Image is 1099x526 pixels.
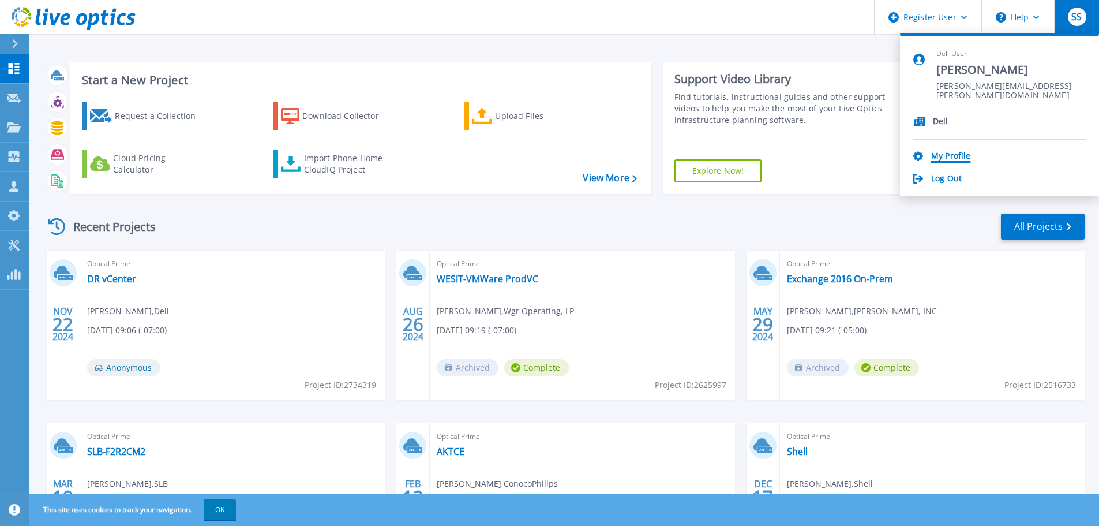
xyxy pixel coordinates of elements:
[1071,12,1082,21] span: SS
[305,379,376,391] span: Project ID: 2734319
[437,430,727,443] span: Optical Prime
[437,305,574,318] span: [PERSON_NAME] , Wgr Operating, LP
[752,476,774,518] div: DEC 2023
[87,324,167,337] span: [DATE] 09:06 (-07:00)
[44,212,171,241] div: Recent Projects
[787,258,1078,270] span: Optical Prime
[113,152,205,176] div: Cloud Pricing Calculator
[82,150,211,178] a: Cloud Pricing Calculator
[52,492,73,502] span: 19
[302,105,395,128] div: Download Collector
[931,174,962,185] a: Log Out
[495,105,587,128] div: Upload Files
[936,49,1086,59] span: Dell User
[52,319,73,329] span: 22
[787,273,893,285] a: Exchange 2016 On-Prem
[87,359,160,376] span: Anonymous
[82,74,636,87] h3: Start a New Project
[437,477,558,490] span: [PERSON_NAME] , ConocoPhillps
[304,152,394,176] div: Import Phone Home CloudIQ Project
[87,446,145,457] a: SLB-F2R2CM2
[787,305,937,318] span: [PERSON_NAME] , [PERSON_NAME], INC
[464,102,592,130] a: Upload Files
[87,430,378,443] span: Optical Prime
[854,359,919,376] span: Complete
[403,492,423,502] span: 12
[787,430,1078,443] span: Optical Prime
[504,359,569,376] span: Complete
[583,173,636,184] a: View More
[674,72,890,87] div: Support Video Library
[204,499,236,520] button: OK
[403,319,423,329] span: 26
[402,303,424,345] div: AUG 2024
[787,359,849,376] span: Archived
[82,102,211,130] a: Request a Collection
[787,324,867,337] span: [DATE] 09:21 (-05:00)
[752,303,774,345] div: MAY 2024
[1001,214,1085,240] a: All Projects
[437,359,498,376] span: Archived
[437,446,464,457] a: AKTCE
[87,477,168,490] span: [PERSON_NAME] , SLB
[437,258,727,270] span: Optical Prime
[936,62,1086,78] span: [PERSON_NAME]
[787,446,808,457] a: Shell
[933,117,948,128] p: Dell
[273,102,402,130] a: Download Collector
[1004,379,1076,391] span: Project ID: 2516733
[655,379,726,391] span: Project ID: 2625997
[674,91,890,126] div: Find tutorials, instructional guides and other support videos to help you make the most of your L...
[936,81,1086,92] span: [PERSON_NAME][EMAIL_ADDRESS][PERSON_NAME][DOMAIN_NAME]
[32,499,236,520] span: This site uses cookies to track your navigation.
[52,476,74,518] div: MAR 2024
[931,151,970,162] a: My Profile
[87,273,136,285] a: DR vCenter
[787,477,873,490] span: [PERSON_NAME] , Shell
[115,105,207,128] div: Request a Collection
[87,305,169,318] span: [PERSON_NAME] , Dell
[87,258,378,270] span: Optical Prime
[52,303,74,345] div: NOV 2024
[437,273,538,285] a: WESIT-VMWare ProdVC
[752,492,773,502] span: 17
[437,324,516,337] span: [DATE] 09:19 (-07:00)
[752,319,773,329] span: 29
[402,476,424,518] div: FEB 2024
[674,159,762,182] a: Explore Now!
